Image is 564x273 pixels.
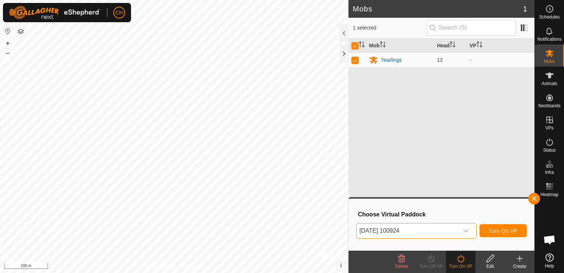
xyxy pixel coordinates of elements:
span: 1 selected [353,24,427,32]
span: 12 [437,57,443,63]
span: Animals [541,81,557,86]
p-sorticon: Activate to sort [359,43,365,48]
p-sorticon: Activate to sort [450,43,455,48]
div: Create [505,263,534,270]
span: Notifications [537,37,561,41]
div: Open chat [539,229,561,251]
a: Contact Us [182,263,203,270]
input: Search (S) [427,20,516,36]
button: Reset Map [3,27,12,36]
span: VPs [545,126,553,130]
a: Privacy Policy [145,263,173,270]
p-sorticon: Activate to sort [380,43,386,48]
button: – [3,48,12,57]
h3: Choose Virtual Paddock [358,211,527,218]
span: Neckbands [538,104,560,108]
div: Turn On VP [446,263,475,270]
img: Gallagher Logo [9,6,101,19]
span: Heatmap [540,192,558,197]
span: Mobs [544,59,555,64]
span: Status [543,148,556,152]
button: Turn On VP [479,224,527,237]
th: VP [467,38,534,53]
a: Help [535,250,564,271]
span: Infra [545,170,554,175]
th: Head [434,38,467,53]
button: Map Layers [16,27,25,36]
td: - [467,53,534,67]
div: Edit [475,263,505,270]
span: 2025-09-29 100924 [357,223,458,238]
span: Turn On VP [489,228,517,234]
button: + [3,39,12,48]
span: i [340,262,342,269]
div: Yearlings [381,56,402,64]
div: dropdown trigger [458,223,473,238]
span: Help [545,264,554,268]
th: Mob [366,38,434,53]
span: CH [116,9,123,17]
span: 1 [523,3,527,14]
div: Turn Off VP [416,263,446,270]
span: Schedules [539,15,560,19]
span: Delete [395,264,408,269]
h2: Mobs [353,4,523,13]
p-sorticon: Activate to sort [477,43,482,48]
button: i [337,262,345,270]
